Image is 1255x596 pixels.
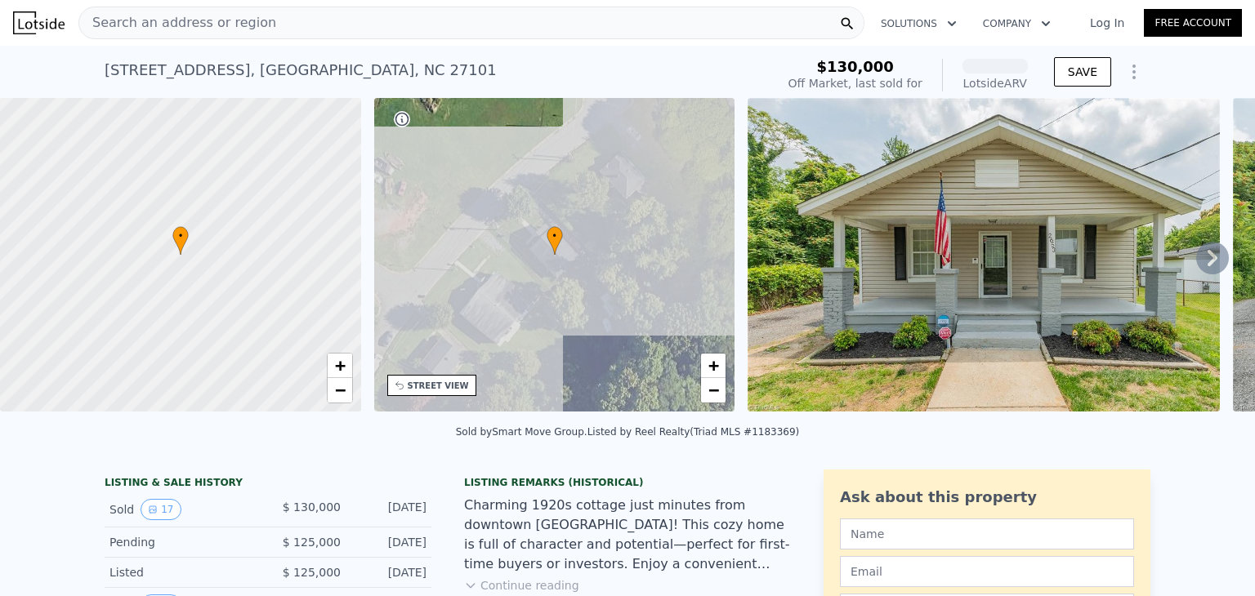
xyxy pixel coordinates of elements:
[105,476,431,492] div: LISTING & SALE HISTORY
[547,229,563,243] span: •
[172,229,189,243] span: •
[840,518,1134,549] input: Name
[701,354,726,378] a: Zoom in
[334,355,345,376] span: +
[79,13,276,33] span: Search an address or region
[105,59,497,82] div: [STREET_ADDRESS] , [GEOGRAPHIC_DATA] , NC 27101
[587,426,800,438] div: Listed by Reel Realty (Triad MLS #1183369)
[1054,57,1111,87] button: SAVE
[172,226,189,255] div: •
[840,556,1134,587] input: Email
[141,499,181,520] button: View historical data
[701,378,726,403] a: Zoom out
[328,378,352,403] a: Zoom out
[283,500,341,514] span: $ 130,000
[547,226,563,255] div: •
[283,566,341,579] span: $ 125,000
[748,98,1219,411] img: Sale: 142375598 Parcel: 68902410
[283,536,341,549] span: $ 125,000
[354,564,427,580] div: [DATE]
[328,354,352,378] a: Zoom in
[13,11,65,34] img: Lotside
[408,380,469,392] div: STREET VIEW
[962,75,1028,91] div: Lotside ARV
[456,426,587,438] div: Sold by Smart Move Group .
[840,486,1134,509] div: Ask about this property
[1070,15,1144,31] a: Log In
[464,577,579,594] button: Continue reading
[1118,56,1150,88] button: Show Options
[1144,9,1242,37] a: Free Account
[788,75,922,91] div: Off Market, last sold for
[708,380,719,400] span: −
[109,564,255,580] div: Listed
[708,355,719,376] span: +
[464,496,791,574] div: Charming 1920s cottage just minutes from downtown [GEOGRAPHIC_DATA]! This cozy home is full of ch...
[109,499,255,520] div: Sold
[109,534,255,550] div: Pending
[868,9,970,38] button: Solutions
[464,476,791,489] div: Listing Remarks (Historical)
[334,380,345,400] span: −
[970,9,1064,38] button: Company
[354,534,427,550] div: [DATE]
[816,58,894,75] span: $130,000
[354,499,427,520] div: [DATE]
